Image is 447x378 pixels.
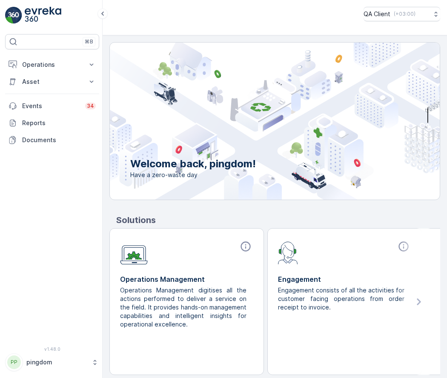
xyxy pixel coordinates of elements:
img: module-icon [278,241,298,264]
img: city illustration [72,43,440,200]
a: Documents [5,132,99,149]
button: Asset [5,73,99,90]
img: module-icon [120,241,148,265]
p: Asset [22,77,82,86]
button: Operations [5,56,99,73]
p: Operations Management [120,274,253,284]
p: QA Client [364,10,390,18]
p: Engagement [278,274,411,284]
button: QA Client(+03:00) [364,7,440,21]
span: v 1.48.0 [5,346,99,352]
a: Events34 [5,97,99,115]
p: Solutions [116,214,440,226]
p: ( +03:00 ) [394,11,415,17]
div: PP [7,355,21,369]
img: logo_light-DOdMpM7g.png [25,7,61,24]
img: logo [5,7,22,24]
span: Have a zero-waste day [130,171,256,179]
button: PPpingdom [5,353,99,371]
a: Reports [5,115,99,132]
p: pingdom [26,358,87,367]
p: Events [22,102,80,110]
p: Engagement consists of all the activities for customer facing operations from order receipt to in... [278,286,404,312]
p: 34 [87,103,94,109]
p: Documents [22,136,96,144]
p: ⌘B [85,38,93,45]
p: Operations Management digitises all the actions performed to deliver a service on the field. It p... [120,286,246,329]
p: Reports [22,119,96,127]
p: Welcome back, pingdom! [130,157,256,171]
p: Operations [22,60,82,69]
